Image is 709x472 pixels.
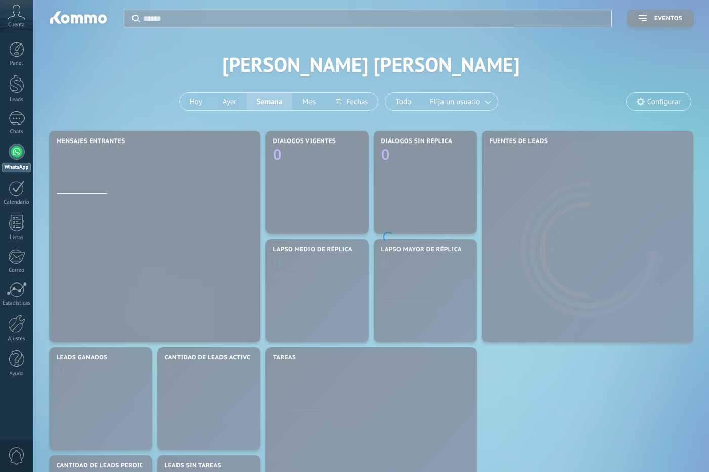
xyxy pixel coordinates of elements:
[8,22,25,28] span: Cuenta
[2,267,31,274] div: Correo
[2,97,31,103] div: Leads
[2,234,31,241] div: Listas
[2,300,31,307] div: Estadísticas
[2,129,31,135] div: Chats
[2,60,31,67] div: Panel
[2,371,31,377] div: Ayuda
[2,199,31,206] div: Calendario
[2,336,31,342] div: Ajustes
[2,163,31,172] div: WhatsApp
